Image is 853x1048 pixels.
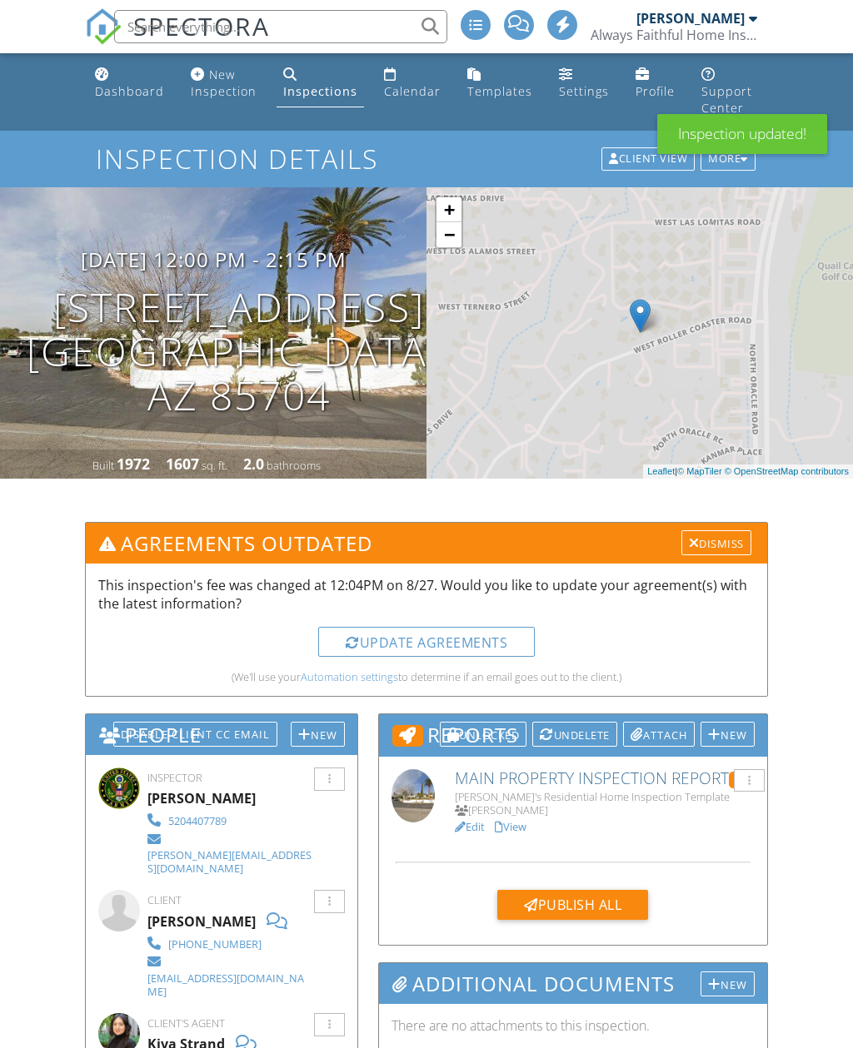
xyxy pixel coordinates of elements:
[701,83,752,116] div: Support Center
[455,803,754,817] div: [PERSON_NAME]
[85,22,270,57] a: SPECTORA
[629,60,681,107] a: Profile
[291,722,345,747] div: New
[318,627,535,657] div: Update Agreements
[591,27,757,43] div: Always Faithful Home Inspection
[202,458,227,473] span: sq. ft.
[147,934,313,952] a: [PHONE_NUMBER]
[701,722,755,747] div: New
[455,769,754,788] h6: Main Property Inspection Report
[681,530,751,555] div: Dismiss
[647,466,675,476] a: Leaflet
[113,722,277,747] div: Disable Client CC Email
[623,722,695,747] div: Attach
[701,971,755,996] div: New
[191,67,257,99] div: New Inspection
[283,83,357,99] div: Inspections
[147,830,313,877] a: [PERSON_NAME][EMAIL_ADDRESS][DOMAIN_NAME]
[166,454,199,474] div: 1607
[147,811,313,829] a: 5204407789
[455,819,485,834] a: Edit
[436,197,461,222] a: Zoom in
[96,144,757,173] h1: Inspection Details
[147,952,313,1000] a: [EMAIL_ADDRESS][DOMAIN_NAME]
[98,670,754,683] div: (We'll use your to determine if an email goes out to the client.)
[600,150,699,165] a: Client View
[657,114,827,154] div: Inspection updated!
[440,722,527,747] div: Unlocked
[277,60,364,107] a: Inspections
[147,892,182,907] span: Client
[467,83,532,99] div: Templates
[85,8,122,45] img: The Best Home Inspection Software - Spectora
[552,60,616,107] a: Settings
[455,790,754,803] div: [PERSON_NAME]'s Residential Home Inspection Template
[147,848,313,875] div: [PERSON_NAME][EMAIL_ADDRESS][DOMAIN_NAME]
[436,222,461,247] a: Zoom out
[168,814,227,827] div: 5204407789
[27,286,451,417] h1: [STREET_ADDRESS] [GEOGRAPHIC_DATA], AZ 85704
[559,83,609,99] div: Settings
[677,466,722,476] a: © MapTiler
[497,890,648,920] div: Publish All
[114,10,447,43] input: Search everything...
[379,963,767,1004] h3: Additional Documents
[384,83,441,99] div: Calendar
[695,60,764,124] a: Support Center
[95,83,164,99] div: Dashboard
[495,819,526,834] a: View
[184,60,263,107] a: New Inspection
[81,248,347,271] h3: [DATE] 12:00 pm - 2:15 pm
[147,1016,225,1031] span: Client's Agent
[86,523,766,564] h3: Agreements Outdated
[147,971,313,998] div: [EMAIL_ADDRESS][DOMAIN_NAME]
[147,770,202,785] span: Inspector
[377,60,447,107] a: Calendar
[147,786,256,811] div: [PERSON_NAME]
[532,722,617,747] div: Undelete
[88,60,171,107] a: Dashboard
[92,458,114,473] span: Built
[455,769,754,817] a: Main Property Inspection Report [PERSON_NAME]'s Residential Home Inspection Template [PERSON_NAME]
[392,1016,755,1035] p: There are no attachments to this inspection.
[86,714,357,755] h3: People
[461,60,539,107] a: Templates
[117,454,150,474] div: 1972
[301,669,398,684] a: Automation settings
[86,564,766,696] div: This inspection's fee was changed at 12:04PM on 8/27. Would you like to update your agreement(s) ...
[701,147,756,171] div: More
[601,147,695,171] div: Client View
[643,464,853,479] div: |
[147,909,256,934] div: [PERSON_NAME]
[168,937,262,951] div: [PHONE_NUMBER]
[725,466,849,476] a: © OpenStreetMap contributors
[636,83,675,99] div: Profile
[267,458,321,473] span: bathrooms
[636,10,745,27] div: [PERSON_NAME]
[379,714,767,757] h3: Reports
[243,454,264,474] div: 2.0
